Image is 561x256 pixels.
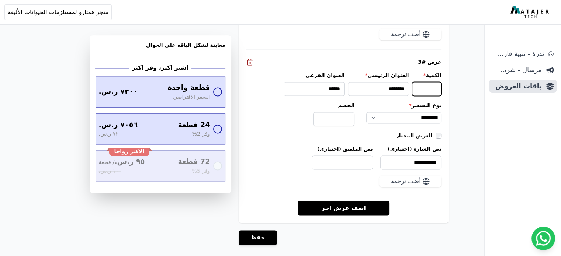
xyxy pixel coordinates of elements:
span: باقات العروض [492,81,542,91]
div: عرض #3 [246,58,441,66]
label: الكمية [412,71,441,79]
span: أضف ترجمة [391,177,421,186]
span: متجر همتارو لمستلزمات الحيوانات الأليفة [8,8,108,17]
button: متجر همتارو لمستلزمات الحيوانات الأليفة [4,4,112,20]
span: قطعة واحدة [167,83,210,93]
span: ندرة - تنبية قارب علي النفاذ [492,49,544,59]
img: MatajerTech Logo [510,6,551,19]
h3: معاينة لشكل الباقه علي الجوال [96,41,225,57]
button: حفظ [239,230,277,245]
label: نص الشارة (اختياري) [380,145,441,152]
h2: اشتر اكثر، وفر اكثر [132,63,188,72]
a: اضف عرض اخر [298,200,389,215]
span: وفر 2% [192,130,210,138]
label: العنوان الفرعي [284,71,345,79]
span: 72 قطعة [178,157,210,167]
span: 24 قطعة [178,120,210,130]
button: أضف ترجمة [379,175,441,187]
span: ٧٢٠٠ ر.س. [99,130,124,138]
span: ١٠٠ ر.س. [99,167,121,175]
div: الأكثر رواجا [109,148,150,156]
label: نوع التسعير [366,102,441,109]
span: أضف ترجمة [391,30,421,39]
label: العنوان الرئيسي [348,71,409,79]
button: أضف ترجمة [379,28,441,40]
label: الخصم [313,102,354,109]
span: ٧٢٠٠ ر.س. [99,87,138,97]
bdi: / قطعة [99,159,115,165]
label: نص الملصق (اختياري) [312,145,373,152]
span: وفر 5% [192,167,210,175]
span: مرسال - شريط دعاية [492,65,542,75]
label: العرض المختار [396,132,436,139]
span: ٧٠٥٦ ر.س. [99,120,138,130]
span: السعر الافتراضي [173,93,210,101]
span: ٩٥ ر.س. [99,157,145,167]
